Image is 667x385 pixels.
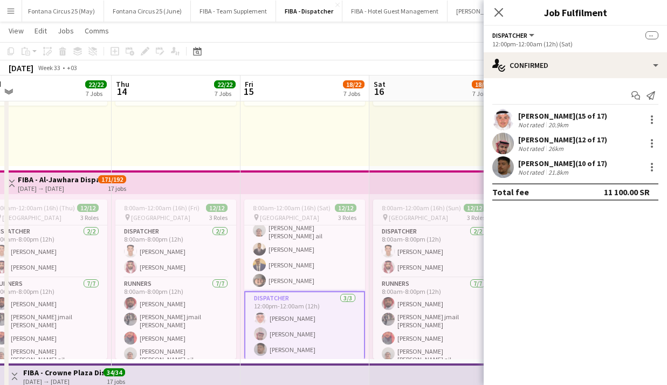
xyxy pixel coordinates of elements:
[9,63,33,73] div: [DATE]
[244,200,365,359] app-job-card: 8:00am-12:00am (16h) (Sat)12/12 [GEOGRAPHIC_DATA]3 Roles[PERSON_NAME] jmail [PERSON_NAME][PERSON_...
[206,204,228,212] span: 12/12
[253,204,331,212] span: 8:00am-12:00am (16h) (Sat)
[2,214,61,222] span: [GEOGRAPHIC_DATA]
[244,291,365,361] app-card-role: Dispatcher3/312:00pm-12:00am (12h)[PERSON_NAME][PERSON_NAME][PERSON_NAME]
[4,24,28,38] a: View
[382,204,461,212] span: 8:00am-12:00am (16h) (Sun)
[342,1,448,22] button: FIBA - Hotel Guest Management
[243,85,253,98] span: 15
[104,1,191,22] button: Fontana Circus 25 (June)
[18,184,98,192] div: [DATE] → [DATE]
[35,26,47,36] span: Edit
[546,168,570,176] div: 21.8km
[518,159,607,168] div: [PERSON_NAME] (10 of 17)
[546,121,570,129] div: 20.9km
[373,200,494,359] app-job-card: 8:00am-12:00am (16h) (Sun)12/12 [GEOGRAPHIC_DATA]3 RolesDispatcher2/28:00am-8:00pm (12h)[PERSON_N...
[492,40,658,48] div: 12:00pm-12:00am (12h) (Sat)
[115,225,236,278] app-card-role: Dispatcher2/28:00am-8:00pm (12h)[PERSON_NAME][PERSON_NAME]
[245,79,253,89] span: Fri
[214,80,236,88] span: 22/22
[115,200,236,359] app-job-card: 8:00am-12:00am (16h) (Fri)12/12 [GEOGRAPHIC_DATA]3 RolesDispatcher2/28:00am-8:00pm (12h)[PERSON_N...
[131,214,190,222] span: [GEOGRAPHIC_DATA]
[546,145,566,153] div: 26km
[492,31,536,39] button: Dispatcher
[276,1,342,22] button: FIBA - Dispatcher
[518,121,546,129] div: Not rated
[518,168,546,176] div: Not rated
[80,214,99,222] span: 3 Roles
[85,26,109,36] span: Comms
[9,26,24,36] span: View
[77,204,99,212] span: 12/12
[389,214,448,222] span: [GEOGRAPHIC_DATA]
[343,90,364,98] div: 7 Jobs
[260,214,319,222] span: [GEOGRAPHIC_DATA]
[108,183,126,192] div: 17 jobs
[98,175,126,183] span: 171/192
[215,90,235,98] div: 7 Jobs
[19,1,104,22] button: Fontana Circus 25 (May)
[645,31,658,39] span: --
[191,1,276,22] button: FIBA - Team Supplement
[472,90,493,98] div: 7 Jobs
[467,214,485,222] span: 3 Roles
[484,52,667,78] div: Confirmed
[338,214,356,222] span: 3 Roles
[374,79,386,89] span: Sat
[114,85,129,98] span: 14
[18,175,98,184] h3: FIBA - Al-Jawhara Dispatcher
[343,80,365,88] span: 18/22
[335,204,356,212] span: 12/12
[36,64,63,72] span: Week 33
[86,90,106,98] div: 7 Jobs
[484,5,667,19] h3: Job Fulfilment
[518,145,546,153] div: Not rated
[104,368,125,376] span: 34/34
[492,187,529,197] div: Total fee
[372,85,386,98] span: 16
[116,79,129,89] span: Thu
[492,31,527,39] span: Dispatcher
[464,204,485,212] span: 12/12
[373,225,494,278] app-card-role: Dispatcher2/28:00am-8:00pm (12h)[PERSON_NAME][PERSON_NAME]
[518,111,607,121] div: [PERSON_NAME] (15 of 17)
[85,80,107,88] span: 22/22
[209,214,228,222] span: 3 Roles
[604,187,650,197] div: 11 100.00 SR
[80,24,113,38] a: Comms
[472,80,493,88] span: 18/22
[58,26,74,36] span: Jobs
[30,24,51,38] a: Edit
[124,204,200,212] span: 8:00am-12:00am (16h) (Fri)
[53,24,78,38] a: Jobs
[67,64,77,72] div: +03
[23,368,104,377] h3: FIBA - Crowne Plaza Dispatcher
[448,1,567,22] button: [PERSON_NAME] 1001 Riyadh Season
[518,135,607,145] div: [PERSON_NAME] (12 of 17)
